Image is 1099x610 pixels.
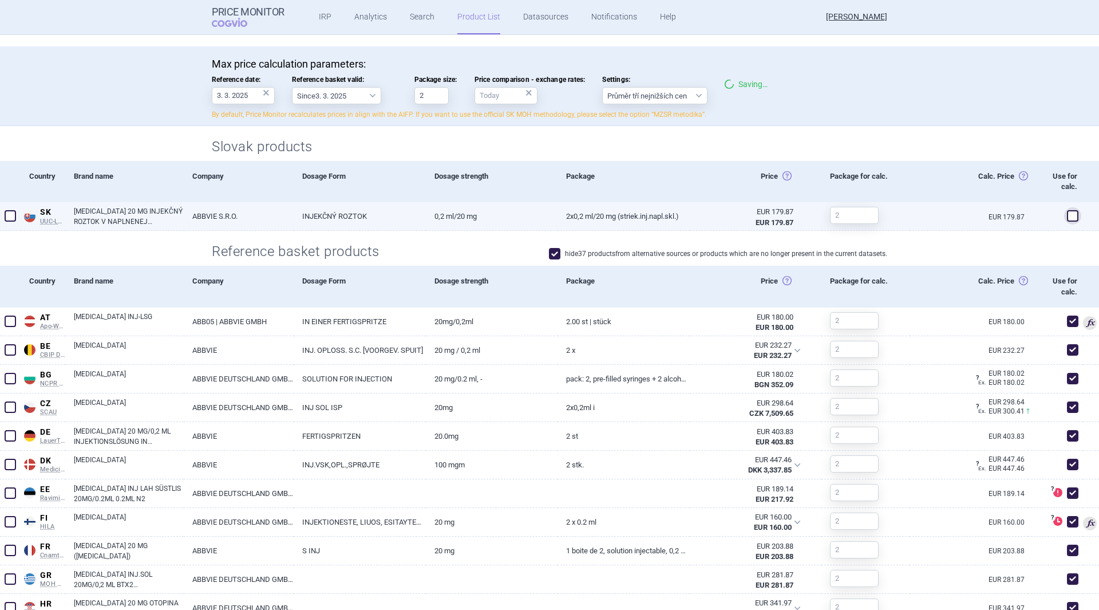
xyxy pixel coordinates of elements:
span: SCAU [40,408,65,416]
a: ABBVIE [184,336,294,364]
a: [MEDICAL_DATA] 20 MG INJEKČNÝ ROZTOK V NAPLNENEJ INJEKČNEJ STRIEKAČKE [74,206,184,227]
a: EUR 298.64 [978,399,1028,406]
a: [MEDICAL_DATA] INJ.SOL 20MG/0,2 ML BTX2 ΠΡΟΓΕΜΙΣΜΈΝΕΣ ΣΎΡΙΓΓΕΣ X 0,2ML + 2 ΕΠΙΘΈΜΑΤΑ ΑΛΚΟΌΛΗΣ [74,569,184,590]
img: France [24,545,35,556]
select: Settings: [602,87,707,104]
span: Raviminfo [40,494,65,502]
a: 20 mg / 0,2 ml [426,336,558,364]
abbr: Ex-Factory bez DPH zo zdroja [698,427,793,447]
a: SKSKUUC-LP B [21,205,65,225]
a: 2.00 ST | Stück [558,308,689,336]
a: ABBVIE DEUTSCHLAND GMBH & CO. KG, [GEOGRAPHIC_DATA] [184,365,294,393]
span: LauerTaxe CGM [40,437,65,445]
a: EUR 281.87 [989,576,1028,583]
a: Price MonitorCOGVIO [212,6,284,28]
a: EUR 189.14 [989,490,1028,497]
strong: EUR 403.83 [756,438,793,446]
input: 2 [830,513,879,530]
a: 100 mgm [426,451,558,479]
div: EUR 232.27EUR 232.27 [690,336,808,365]
span: Reference date: [212,76,275,84]
strong: EUR 281.87 [756,581,793,589]
a: ABBVIE [184,422,294,450]
div: × [525,86,532,99]
div: EUR 447.46 [978,463,1028,474]
span: Used for calculation [1083,316,1097,330]
span: Settings: [602,76,707,84]
input: 2 [830,570,879,587]
div: × [263,86,270,99]
div: Brand name [65,266,184,307]
div: EUR 298.64 [698,398,793,408]
div: EUR 281.87 [698,570,793,580]
img: Slovakia [24,211,35,222]
span: UUC-LP B [40,218,65,226]
h2: Slovak products [212,137,887,156]
a: ABBVIE DEUTSCHLAND GMBH CO. KG [184,479,294,507]
div: EUR 447.46DKK 3,337.85 [690,451,808,479]
span: Ex. [978,379,986,385]
strong: BGN 352.09 [754,380,793,389]
div: Dosage Form [294,266,425,307]
span: DK [40,456,65,466]
img: Denmark [24,459,35,470]
span: BG [40,370,65,380]
a: CZCZSCAU [21,396,65,416]
span: Apo-Warenv.I [40,322,65,330]
input: Package size: [414,87,449,104]
a: [MEDICAL_DATA] INJ LAH SÜSTLIS 20MG/0.2ML 0.2ML N2 [74,483,184,504]
a: ABBVIE [184,451,294,479]
span: CBIP DCI [40,351,65,359]
strong: EUR 217.92 [756,495,793,503]
a: EUR 447.46 [978,456,1028,463]
abbr: Ex-Factory bez DPH zo zdroja [698,570,793,591]
a: FERTIGSPRITZEN [294,422,425,450]
a: EUR 403.83 [989,433,1028,440]
abbr: Nájdená cena bez DPH a OP lekárne [698,512,792,533]
a: DKDKMedicinpriser [21,454,65,474]
a: 0,2 ml/20 mg [426,202,558,230]
div: Company [184,266,294,307]
abbr: Ex-Factory bez DPH zo zdroja [698,312,793,333]
input: 2 [830,427,879,444]
input: 2 [830,369,879,387]
span: AT [40,313,65,323]
a: ABB05 | ABBVIE GMBH [184,308,294,336]
div: EUR 300.41 [978,406,1028,417]
a: 20.0mg [426,422,558,450]
div: Company [184,161,294,202]
label: hide 37 products from alternative sources or products which are no longer present in the current ... [549,248,887,259]
a: EUR 160.00 [989,519,1028,526]
div: Dosage strength [426,161,558,202]
div: Package for calc. [821,161,910,202]
a: [MEDICAL_DATA] [74,398,184,418]
input: 2 [830,541,879,558]
a: FRFRCnamts CIP [21,540,65,560]
a: [MEDICAL_DATA] [74,512,184,533]
a: [MEDICAL_DATA] [74,369,184,389]
a: 1 BOITE DE 2, SOLUTION INJECTABLE, 0,2 ML EN SERINGUE PRÉREMPLIE + 2 TAMPONS D'ALCOOL [558,537,689,565]
div: EUR 180.02 [698,369,793,380]
div: EUR 160.00 [698,512,792,522]
abbr: Nájdená cena bez odpočtu marže distribútora [698,455,792,475]
abbr: Nájdená cena [698,340,792,361]
a: S INJ [294,537,425,565]
a: DEDELauerTaxe CGM [21,425,65,445]
div: Calc. Price [910,266,1028,307]
strong: EUR 179.87 [756,218,793,227]
strong: EUR 203.88 [756,552,793,561]
a: 2 x [558,336,689,364]
div: Saving… [725,76,782,93]
span: FI [40,513,65,524]
input: Reference date:× [212,87,275,104]
span: ? [974,375,981,381]
a: EUR 180.02 [978,370,1028,377]
span: NCPR PRIL [40,380,65,388]
a: ATATApo-Warenv.I [21,310,65,330]
input: 2 [830,341,879,358]
div: EUR 179.87 [698,207,793,217]
span: Package size: [414,76,457,84]
div: Price [690,266,821,307]
a: ABBVIE DEUTSCHLAND GMBH & [DOMAIN_NAME], [GEOGRAPHIC_DATA] [184,393,294,422]
div: Use for calc. [1028,266,1083,307]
